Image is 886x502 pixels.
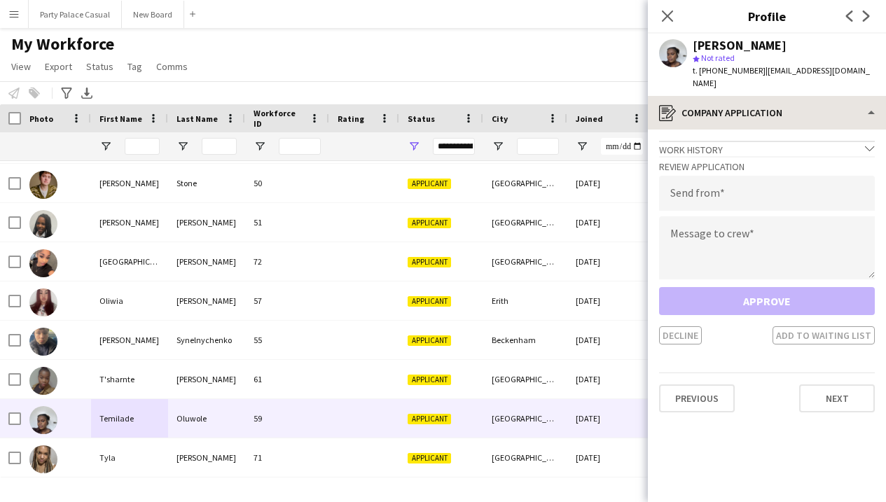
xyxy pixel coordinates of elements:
[6,57,36,76] a: View
[483,281,567,320] div: Erith
[168,360,245,398] div: [PERSON_NAME]
[29,288,57,316] img: Oliwia Karolina Serafin
[168,203,245,242] div: [PERSON_NAME]
[408,375,451,385] span: Applicant
[245,438,329,477] div: 71
[245,281,329,320] div: 57
[799,384,875,412] button: Next
[245,360,329,398] div: 61
[254,108,304,129] span: Workforce ID
[11,60,31,73] span: View
[245,399,329,438] div: 59
[408,218,451,228] span: Applicant
[567,321,651,359] div: [DATE]
[408,414,451,424] span: Applicant
[245,164,329,202] div: 50
[567,399,651,438] div: [DATE]
[408,257,451,267] span: Applicant
[483,360,567,398] div: [GEOGRAPHIC_DATA]
[81,57,119,76] a: Status
[29,113,53,124] span: Photo
[408,296,451,307] span: Applicant
[254,140,266,153] button: Open Filter Menu
[99,113,142,124] span: First Name
[45,60,72,73] span: Export
[202,138,237,155] input: Last Name Filter Input
[408,179,451,189] span: Applicant
[86,60,113,73] span: Status
[29,1,122,28] button: Party Palace Casual
[78,85,95,102] app-action-btn: Export XLSX
[576,113,603,124] span: Joined
[58,85,75,102] app-action-btn: Advanced filters
[156,60,188,73] span: Comms
[176,140,189,153] button: Open Filter Menu
[168,242,245,281] div: [PERSON_NAME]
[91,164,168,202] div: [PERSON_NAME]
[99,140,112,153] button: Open Filter Menu
[29,249,57,277] img: Milan Morgan
[567,203,651,242] div: [DATE]
[648,96,886,130] div: Company application
[91,399,168,438] div: Temilade
[659,384,735,412] button: Previous
[39,57,78,76] a: Export
[408,113,435,124] span: Status
[245,321,329,359] div: 55
[601,138,643,155] input: Joined Filter Input
[11,34,114,55] span: My Workforce
[576,140,588,153] button: Open Filter Menu
[127,60,142,73] span: Tag
[29,406,57,434] img: Temilade Oluwole
[567,164,651,202] div: [DATE]
[567,360,651,398] div: [DATE]
[408,140,420,153] button: Open Filter Menu
[693,39,787,52] div: [PERSON_NAME]
[91,203,168,242] div: [PERSON_NAME]
[29,210,57,238] img: Lisa-marie johnson-frederick
[245,203,329,242] div: 51
[567,242,651,281] div: [DATE]
[168,438,245,477] div: [PERSON_NAME]
[29,445,57,473] img: Tyla Webb
[176,113,218,124] span: Last Name
[693,65,766,76] span: t. [PHONE_NUMBER]
[168,281,245,320] div: [PERSON_NAME]
[693,65,870,88] span: | [EMAIL_ADDRESS][DOMAIN_NAME]
[567,438,651,477] div: [DATE]
[567,281,651,320] div: [DATE]
[701,53,735,63] span: Not rated
[408,453,451,463] span: Applicant
[125,138,160,155] input: First Name Filter Input
[168,399,245,438] div: Oluwole
[517,138,559,155] input: City Filter Input
[29,367,57,395] img: T
[91,321,168,359] div: [PERSON_NAME]
[279,138,321,155] input: Workforce ID Filter Input
[91,242,168,281] div: [GEOGRAPHIC_DATA]
[483,438,567,477] div: [GEOGRAPHIC_DATA]
[483,399,567,438] div: [GEOGRAPHIC_DATA]
[29,171,57,199] img: Liam Stone
[659,141,875,156] div: Work history
[492,140,504,153] button: Open Filter Menu
[483,203,567,242] div: [GEOGRAPHIC_DATA]
[408,335,451,346] span: Applicant
[483,164,567,202] div: [GEOGRAPHIC_DATA]
[483,321,567,359] div: Beckenham
[91,281,168,320] div: Oliwia
[168,164,245,202] div: Stone
[151,57,193,76] a: Comms
[483,242,567,281] div: [GEOGRAPHIC_DATA]
[91,438,168,477] div: Tyla
[659,160,875,173] h3: Review Application
[245,242,329,281] div: 72
[29,328,57,356] img: Peter Synelnychenko
[122,57,148,76] a: Tag
[338,113,364,124] span: Rating
[648,7,886,25] h3: Profile
[122,1,184,28] button: New Board
[492,113,508,124] span: City
[91,360,168,398] div: T'sharnte
[168,321,245,359] div: Synelnychenko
